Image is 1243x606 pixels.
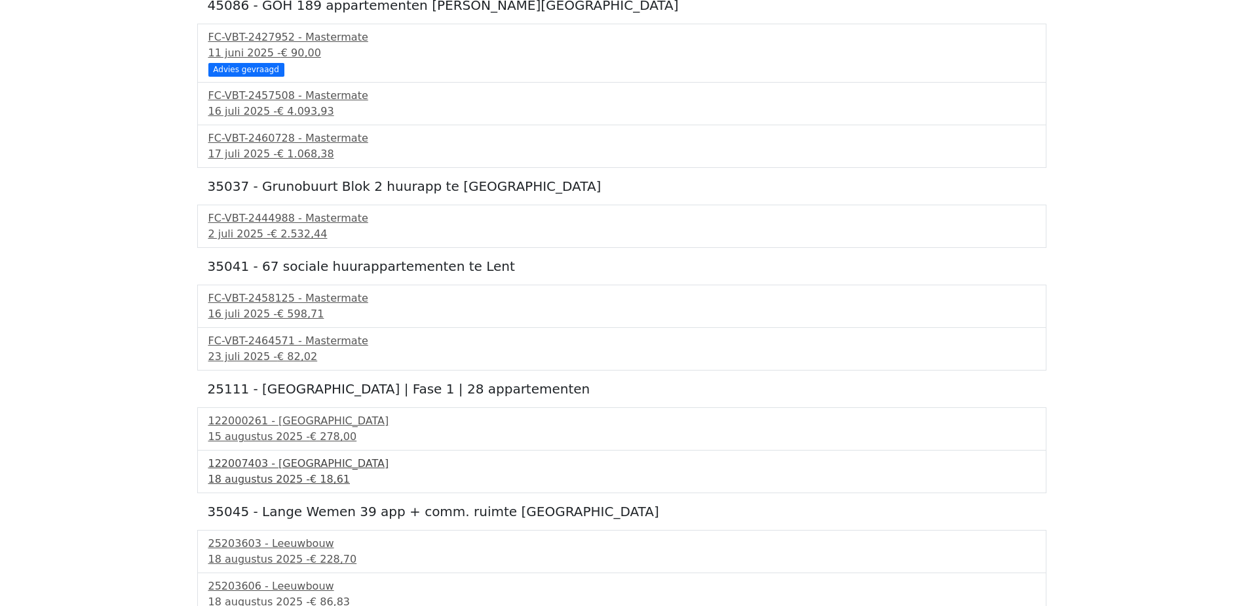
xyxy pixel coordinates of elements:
span: € 18,61 [310,473,350,485]
h5: 25111 - [GEOGRAPHIC_DATA] | Fase 1 | 28 appartementen [208,381,1036,397]
div: 25203603 - Leeuwbouw [208,536,1035,552]
span: € 90,00 [281,47,321,59]
span: € 82,02 [277,350,317,363]
span: € 1.068,38 [277,148,334,160]
div: FC-VBT-2457508 - Mastermate [208,88,1035,104]
h5: 35045 - Lange Wemen 39 app + comm. ruimte [GEOGRAPHIC_DATA] [208,504,1036,519]
div: 122000261 - [GEOGRAPHIC_DATA] [208,413,1035,429]
div: 17 juli 2025 - [208,146,1035,162]
div: 15 augustus 2025 - [208,429,1035,445]
div: 122007403 - [GEOGRAPHIC_DATA] [208,456,1035,472]
div: 16 juli 2025 - [208,306,1035,322]
span: € 2.532,44 [271,228,328,240]
a: FC-VBT-2460728 - Mastermate17 juli 2025 -€ 1.068,38 [208,131,1035,162]
span: € 278,00 [310,430,356,443]
div: FC-VBT-2458125 - Mastermate [208,291,1035,306]
a: FC-VBT-2458125 - Mastermate16 juli 2025 -€ 598,71 [208,291,1035,322]
span: € 4.093,93 [277,105,334,117]
div: FC-VBT-2427952 - Mastermate [208,30,1035,45]
div: 11 juni 2025 - [208,45,1035,61]
div: 2 juli 2025 - [208,226,1035,242]
div: Advies gevraagd [208,63,284,76]
div: 18 augustus 2025 - [208,552,1035,567]
a: 122000261 - [GEOGRAPHIC_DATA]15 augustus 2025 -€ 278,00 [208,413,1035,445]
span: € 598,71 [277,308,324,320]
a: 25203603 - Leeuwbouw18 augustus 2025 -€ 228,70 [208,536,1035,567]
div: 25203606 - Leeuwbouw [208,578,1035,594]
span: € 228,70 [310,553,356,565]
a: FC-VBT-2464571 - Mastermate23 juli 2025 -€ 82,02 [208,333,1035,365]
h5: 35037 - Grunobuurt Blok 2 huurapp te [GEOGRAPHIC_DATA] [208,178,1036,194]
div: FC-VBT-2464571 - Mastermate [208,333,1035,349]
a: 122007403 - [GEOGRAPHIC_DATA]18 augustus 2025 -€ 18,61 [208,456,1035,487]
div: FC-VBT-2444988 - Mastermate [208,211,1035,226]
h5: 35041 - 67 sociale huurappartementen te Lent [208,258,1036,274]
div: FC-VBT-2460728 - Mastermate [208,131,1035,146]
a: FC-VBT-2444988 - Mastermate2 juli 2025 -€ 2.532,44 [208,211,1035,242]
a: FC-VBT-2457508 - Mastermate16 juli 2025 -€ 4.093,93 [208,88,1035,119]
div: 16 juli 2025 - [208,104,1035,119]
div: 23 juli 2025 - [208,349,1035,365]
div: 18 augustus 2025 - [208,472,1035,487]
a: FC-VBT-2427952 - Mastermate11 juni 2025 -€ 90,00 Advies gevraagd [208,30,1035,75]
